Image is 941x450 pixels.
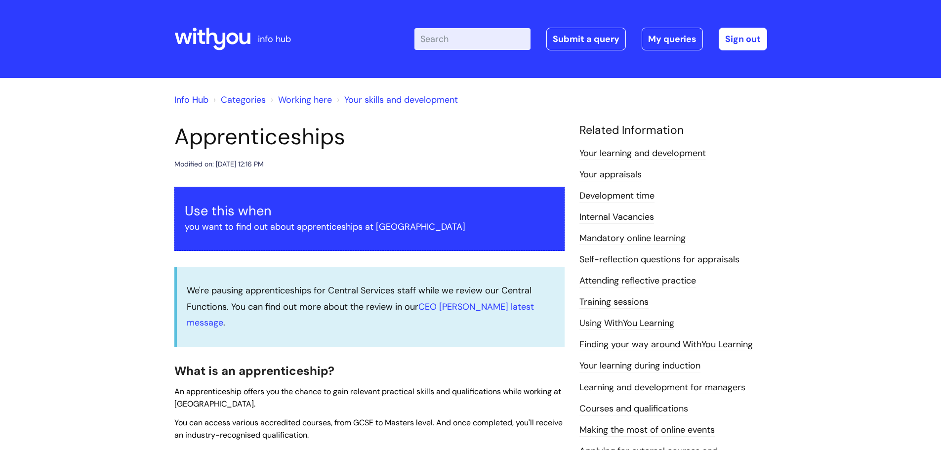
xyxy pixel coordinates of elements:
a: Self-reflection questions for appraisals [579,253,739,266]
a: Learning and development for managers [579,381,745,394]
a: Using WithYou Learning [579,317,674,330]
a: Mandatory online learning [579,232,686,245]
input: Search [414,28,531,50]
a: Courses and qualifications [579,403,688,415]
a: Development time [579,190,655,203]
a: Sign out [719,28,767,50]
a: Training sessions [579,296,649,309]
a: Working here [278,94,332,106]
a: Internal Vacancies [579,211,654,224]
a: My queries [642,28,703,50]
a: Submit a query [546,28,626,50]
a: Your learning during induction [579,360,700,372]
li: Your skills and development [334,92,458,108]
div: | - [414,28,767,50]
li: Working here [268,92,332,108]
a: Your appraisals [579,168,642,181]
span: You can access various accredited courses, from GCSE to Masters level. And once completed, you'll... [174,417,563,440]
h4: Related Information [579,123,767,137]
a: Categories [221,94,266,106]
h3: Use this when [185,203,554,219]
span: An apprenticeship offers you the chance to gain relevant practical skills and qualifications whil... [174,386,561,409]
a: Info Hub [174,94,208,106]
p: you want to find out about apprenticeships at [GEOGRAPHIC_DATA] [185,219,554,235]
a: Your learning and development [579,147,706,160]
a: Attending reflective practice [579,275,696,287]
p: info hub [258,31,291,47]
a: Finding your way around WithYou Learning [579,338,753,351]
a: Making the most of online events [579,424,715,437]
p: We're pausing apprenticeships for Central Services staff while we review our Central Functions. Y... [187,283,555,330]
span: What is an apprenticeship? [174,363,334,378]
div: Modified on: [DATE] 12:16 PM [174,158,264,170]
h1: Apprenticeships [174,123,565,150]
li: Solution home [211,92,266,108]
a: Your skills and development [344,94,458,106]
